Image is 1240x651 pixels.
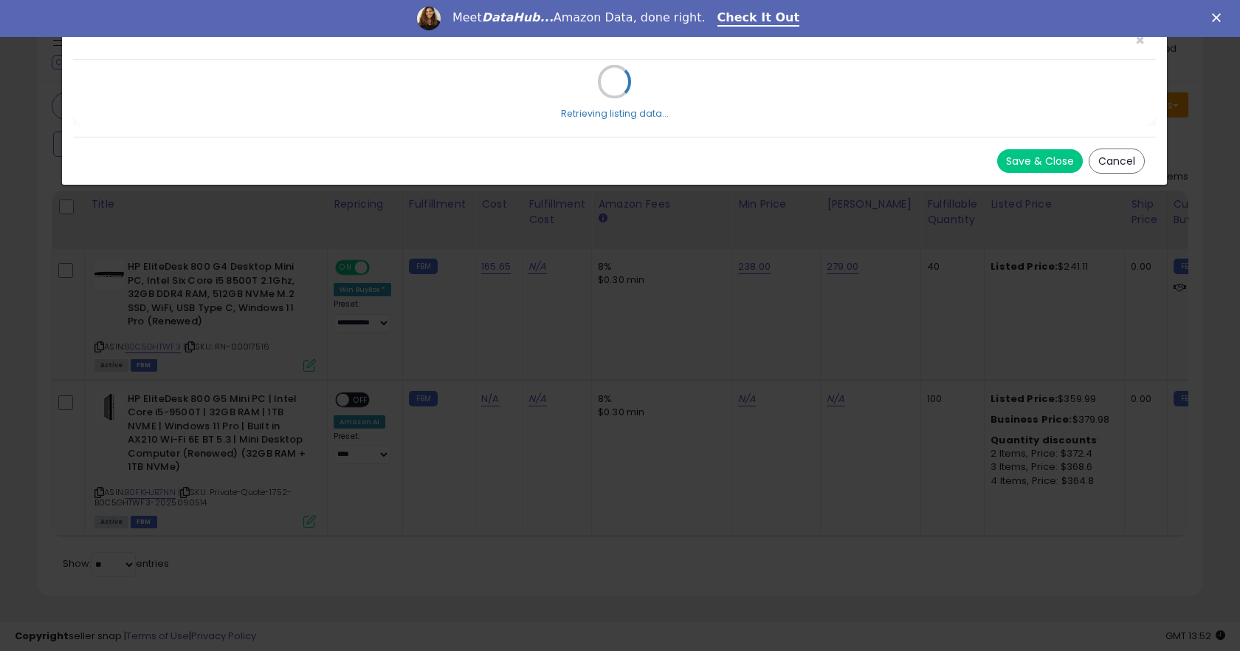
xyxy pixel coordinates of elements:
a: Check It Out [717,10,800,27]
i: DataHub... [482,10,554,24]
div: Meet Amazon Data, done right. [452,10,706,25]
div: Close [1212,13,1227,22]
div: Retrieving listing data... [561,107,669,120]
span: × [1135,30,1145,51]
button: Save & Close [997,149,1083,173]
img: Profile image for Georgie [417,7,441,30]
button: Cancel [1089,149,1145,174]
